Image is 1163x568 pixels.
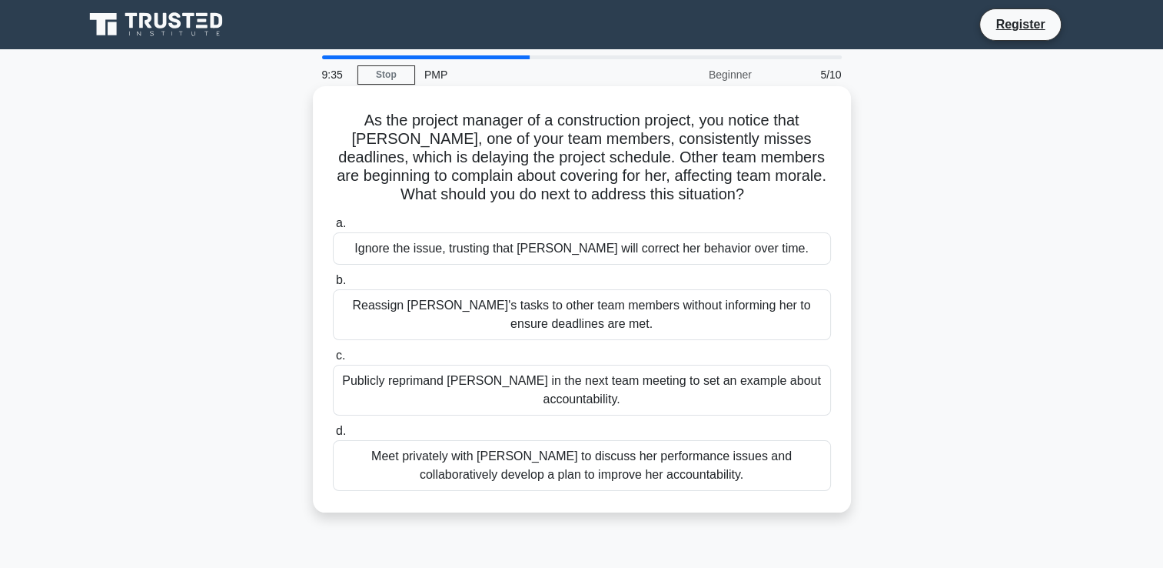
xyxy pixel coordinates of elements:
[626,59,761,90] div: Beginner
[761,59,851,90] div: 5/10
[331,111,832,205] h5: As the project manager of a construction project, you notice that [PERSON_NAME], one of your team...
[333,440,831,491] div: Meet privately with [PERSON_NAME] to discuss her performance issues and collaboratively develop a...
[336,216,346,229] span: a.
[336,349,345,362] span: c.
[336,273,346,286] span: b.
[333,365,831,416] div: Publicly reprimand [PERSON_NAME] in the next team meeting to set an example about accountability.
[313,59,357,90] div: 9:35
[415,59,626,90] div: PMP
[357,65,415,85] a: Stop
[336,424,346,437] span: d.
[333,289,831,340] div: Reassign [PERSON_NAME]'s tasks to other team members without informing her to ensure deadlines ar...
[333,232,831,265] div: Ignore the issue, trusting that [PERSON_NAME] will correct her behavior over time.
[986,15,1054,34] a: Register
